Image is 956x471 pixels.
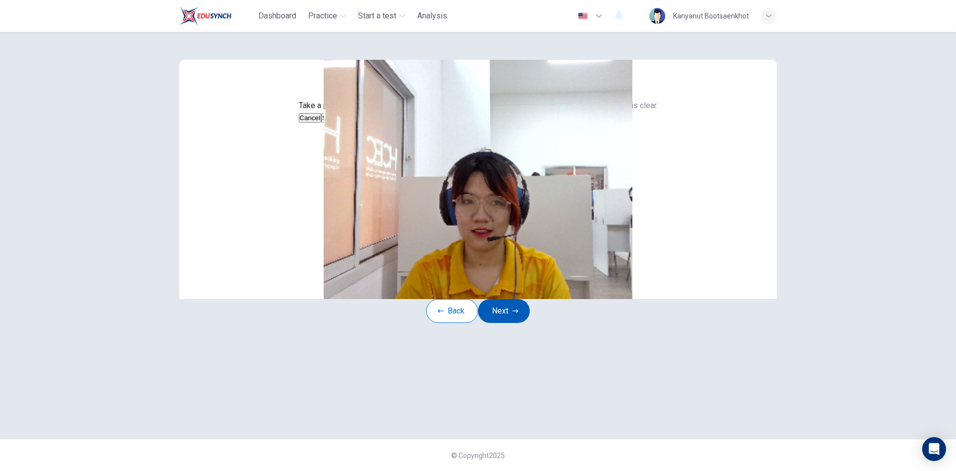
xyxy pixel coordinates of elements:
[478,299,530,323] button: Next
[358,10,396,22] span: Start a test
[451,452,505,460] span: © Copyright 2025
[426,299,478,323] button: Back
[179,60,777,299] img: preview screemshot
[179,6,254,26] a: Train Test logo
[304,7,350,25] button: Practice
[577,12,589,20] img: en
[417,10,447,22] span: Analysis
[673,10,749,22] div: Kanyanut Bootsaenkhot
[354,7,409,25] button: Start a test
[649,8,665,24] img: Profile picture
[922,437,946,461] div: Open Intercom Messenger
[254,7,300,25] button: Dashboard
[179,6,232,26] img: Train Test logo
[258,10,296,22] span: Dashboard
[413,7,451,25] button: Analysis
[308,10,337,22] span: Practice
